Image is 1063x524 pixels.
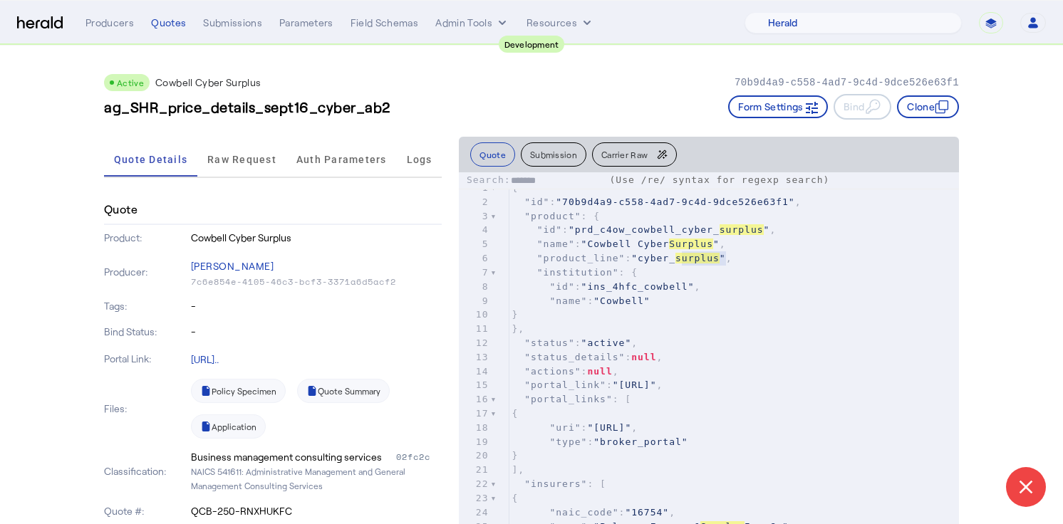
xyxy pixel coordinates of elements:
[297,379,390,403] a: Quote Summary
[104,352,188,366] p: Portal Link:
[512,394,631,404] span: : [
[675,253,720,263] span: surplus
[155,75,261,90] p: Cowbell Cyber Surplus
[459,407,490,421] div: 17
[669,239,713,249] span: Surplus
[537,253,626,263] span: "product_line"
[556,197,794,207] span: "70b9d4a9-c558-4ad7-9c4d-9dce526e63f1"
[459,491,490,505] div: 23
[524,211,581,221] span: "product"
[459,350,490,365] div: 13
[104,97,390,117] h3: ag_SHR_price_details_sept16_cyber_ab2
[114,154,187,164] span: Quote Details
[549,436,587,447] span: "type"
[613,379,657,390] span: "[URL]"
[524,478,587,489] span: "insurers"
[117,78,144,88] span: Active
[459,421,490,435] div: 18
[512,464,524,475] span: ],
[601,150,648,159] span: Carrier Raw
[512,239,725,249] span: : ,
[834,94,891,120] button: Bind
[191,450,382,464] div: Business management consulting services
[351,16,419,30] div: Field Schemas
[407,154,432,164] span: Logs
[512,366,618,377] span: : ,
[581,337,632,348] span: "active"
[587,422,631,433] span: "[URL]"
[459,505,490,520] div: 24
[592,142,677,167] button: Carrier Raw
[524,337,575,348] span: "status"
[459,294,490,308] div: 9
[459,378,490,392] div: 15
[17,16,63,30] img: Herald Logo
[524,379,606,390] span: "portal_link"
[459,308,490,322] div: 10
[593,436,688,447] span: "broker_portal"
[191,325,442,339] p: -
[104,325,188,339] p: Bind Status:
[512,267,638,278] span: : {
[203,16,262,30] div: Submissions
[296,154,387,164] span: Auth Parameters
[587,366,612,377] span: null
[207,154,276,164] span: Raw Request
[549,422,581,433] span: "uri"
[569,224,720,235] span: "prd_c4ow_cowbell_cyber_
[191,353,219,365] a: [URL]..
[512,323,524,334] span: },
[521,142,586,167] button: Submission
[593,295,650,306] span: "Cowbell"
[735,75,959,90] p: 70b9d4a9-c558-4ad7-9c4d-9dce526e63f1
[631,253,675,263] span: "cyber_
[512,197,801,207] span: : ,
[151,16,186,30] div: Quotes
[512,478,606,489] span: : [
[191,276,442,288] p: 7c6e854e-4105-46c3-bcf3-3371a6d5acf2
[512,224,776,235] span: : ,
[625,507,669,518] span: "16754"
[191,299,442,313] p: -
[459,251,490,266] div: 6
[459,449,490,463] div: 20
[512,253,732,263] span: : ,
[467,174,603,185] label: Search:
[191,231,442,245] p: Cowbell Cyber Surplus
[537,239,575,249] span: "name"
[459,435,490,449] div: 19
[537,224,562,235] span: "id"
[459,336,490,350] div: 12
[512,507,675,518] span: : ,
[459,280,490,294] div: 8
[104,402,188,416] p: Files:
[511,174,603,188] input: Search:
[459,477,490,491] div: 22
[191,414,266,439] a: Application
[104,231,188,245] p: Product:
[459,223,490,237] div: 4
[104,201,138,218] h4: Quote
[524,197,549,207] span: "id"
[549,295,587,306] span: "name"
[512,408,518,419] span: {
[459,322,490,336] div: 11
[459,365,490,379] div: 14
[512,211,600,221] span: : {
[524,366,581,377] span: "actions"
[527,16,594,30] button: Resources dropdown menu
[537,267,619,278] span: "institution"
[104,464,188,478] p: Classification:
[512,493,518,503] span: {
[499,36,565,53] div: Development
[512,450,518,461] span: }
[512,436,688,447] span: :
[512,422,638,433] span: : ,
[459,266,490,280] div: 7
[470,142,515,167] button: Quote
[104,299,188,313] p: Tags:
[435,16,509,30] button: internal dropdown menu
[764,224,770,235] span: "
[104,504,188,518] p: Quote #:
[191,504,442,518] p: QCB-250-RNXHUKFC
